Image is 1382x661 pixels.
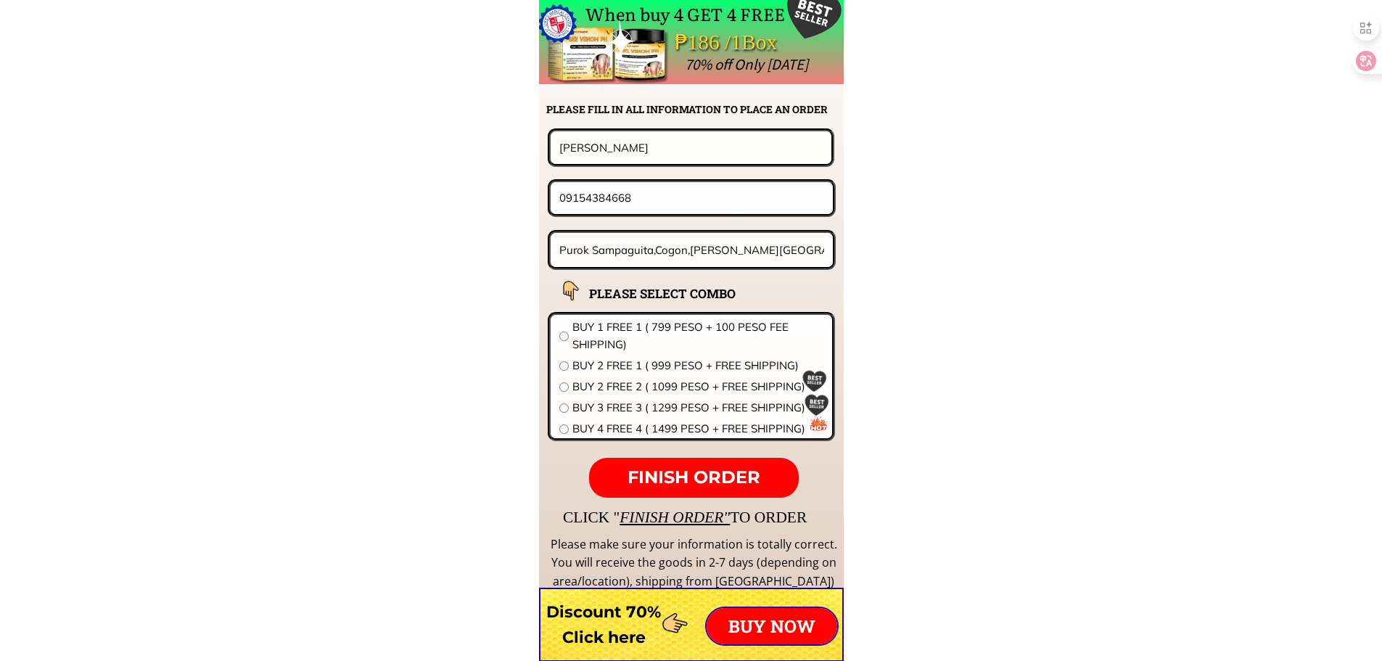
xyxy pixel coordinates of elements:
h2: PLEASE FILL IN ALL INFORMATION TO PLACE AN ORDER [546,102,842,118]
span: FINISH ORDER" [620,509,730,526]
input: Phone number [556,182,828,213]
div: Please make sure your information is totally correct. You will receive the goods in 2-7 days (dep... [548,535,839,591]
div: ₱186 /1Box [675,25,818,59]
p: BUY NOW [707,608,837,644]
div: 70% off Only [DATE] [685,52,1132,77]
span: BUY 4 FREE 4 ( 1499 PESO + FREE SHIPPING) [572,420,823,438]
h3: Discount 70% Click here [539,599,669,650]
span: FINISH ORDER [628,467,760,488]
h2: PLEASE SELECT COMBO [589,284,772,303]
span: BUY 3 FREE 3 ( 1299 PESO + FREE SHIPPING) [572,399,823,416]
span: BUY 2 FREE 2 ( 1099 PESO + FREE SHIPPING) [572,378,823,395]
div: CLICK " TO ORDER [563,505,1230,530]
input: Address [556,233,828,267]
input: Your name [556,131,826,163]
span: BUY 2 FREE 1 ( 999 PESO + FREE SHIPPING) [572,357,823,374]
span: BUY 1 FREE 1 ( 799 PESO + 100 PESO FEE SHIPPING) [572,319,823,353]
